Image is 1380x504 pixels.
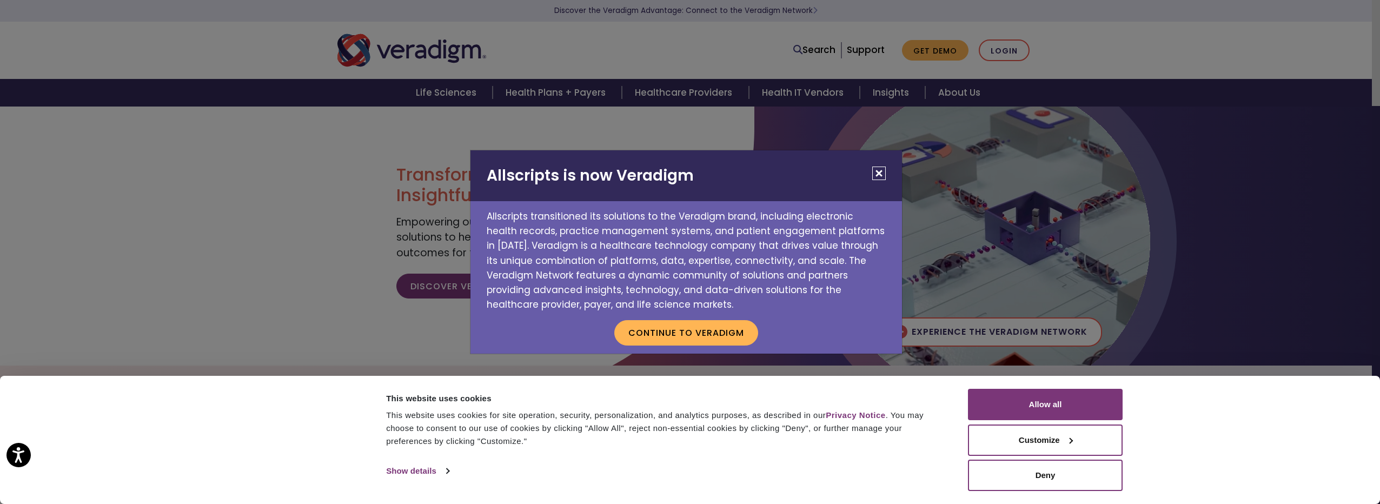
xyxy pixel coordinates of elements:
[386,463,449,479] a: Show details
[470,150,902,201] h2: Allscripts is now Veradigm
[614,320,758,345] button: Continue to Veradigm
[872,167,886,180] button: Close
[386,392,944,405] div: This website uses cookies
[470,201,902,312] p: Allscripts transitioned its solutions to the Veradigm brand, including electronic health records,...
[968,460,1123,491] button: Deny
[386,409,944,448] div: This website uses cookies for site operation, security, personalization, and analytics purposes, ...
[968,389,1123,420] button: Allow all
[968,425,1123,456] button: Customize
[826,410,885,420] a: Privacy Notice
